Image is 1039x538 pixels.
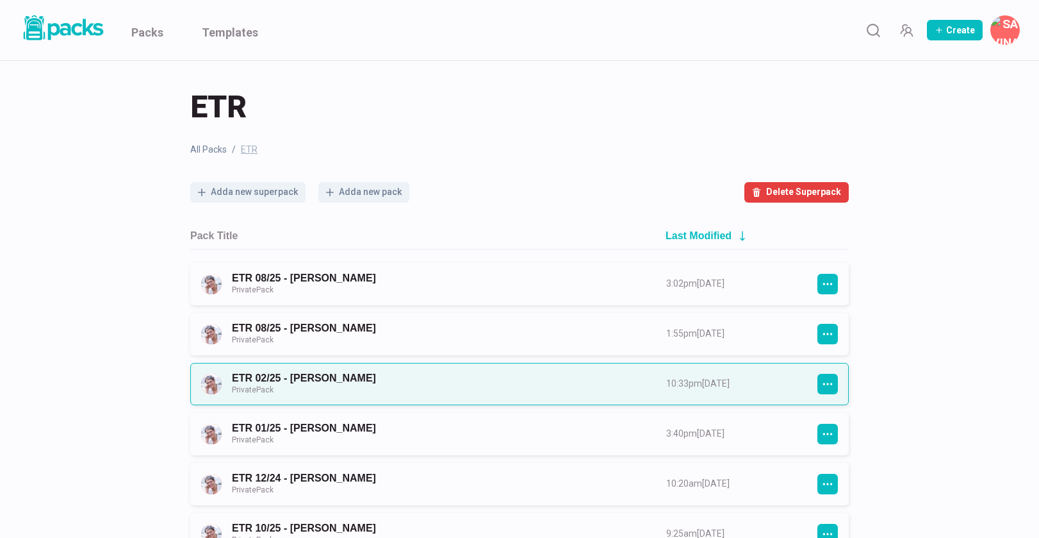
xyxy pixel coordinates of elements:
[232,143,236,156] span: /
[927,20,983,40] button: Create Pack
[666,230,732,242] h2: Last Modified
[19,13,106,47] a: Packs logo
[990,15,1020,45] button: Savina Tilmann
[190,143,849,156] nav: breadcrumb
[894,17,919,43] button: Manage Team Invites
[19,13,106,43] img: Packs logo
[190,87,247,128] span: ETR
[318,182,409,203] button: Adda new pack
[860,17,886,43] button: Search
[190,182,306,203] button: Adda new superpack
[744,182,849,203] button: Delete Superpack
[190,230,238,242] h2: Pack Title
[190,143,227,156] a: All Packs
[241,143,258,156] span: ETR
